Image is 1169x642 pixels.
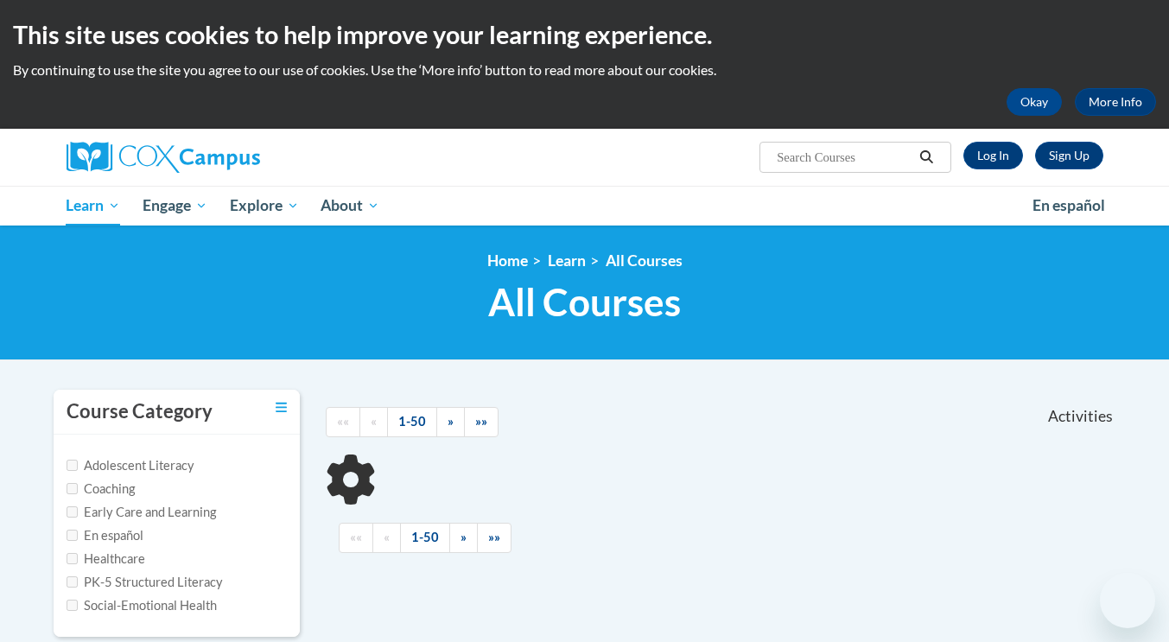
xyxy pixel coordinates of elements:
h2: This site uses cookies to help improve your learning experience. [13,17,1156,52]
a: Begining [326,407,360,437]
span: Engage [143,195,207,216]
a: Learn [548,251,586,270]
a: Register [1035,142,1103,169]
label: Healthcare [67,550,145,569]
a: Next [436,407,465,437]
a: Learn [55,186,132,226]
img: Cox Campus [67,142,260,173]
label: Adolescent Literacy [67,456,194,475]
span: All Courses [488,279,681,325]
input: Checkbox for Options [67,460,78,471]
a: Previous [359,407,388,437]
a: Log In [963,142,1023,169]
span: »» [488,530,500,544]
a: Home [487,251,528,270]
span: «« [337,414,349,429]
span: « [384,530,390,544]
span: «« [350,530,362,544]
span: En español [1032,196,1105,214]
p: By continuing to use the site you agree to our use of cookies. Use the ‘More info’ button to read... [13,60,1156,79]
a: All Courses [606,251,683,270]
input: Checkbox for Options [67,530,78,541]
a: About [309,186,391,226]
input: Checkbox for Options [67,483,78,494]
h3: Course Category [67,398,213,425]
a: 1-50 [387,407,437,437]
a: En español [1021,188,1116,224]
input: Checkbox for Options [67,576,78,588]
input: Checkbox for Options [67,553,78,564]
a: Begining [339,523,373,553]
a: Engage [131,186,219,226]
a: Next [449,523,478,553]
label: Early Care and Learning [67,503,216,522]
label: En español [67,526,143,545]
button: Search [913,147,939,168]
label: Social-Emotional Health [67,596,217,615]
label: PK-5 Structured Literacy [67,573,223,592]
a: Cox Campus [67,142,395,173]
span: »» [475,414,487,429]
span: Learn [66,195,120,216]
input: Search Courses [775,147,913,168]
a: Toggle collapse [276,398,287,417]
a: Explore [219,186,310,226]
a: End [464,407,499,437]
iframe: Button to launch messaging window [1100,573,1155,628]
span: About [321,195,379,216]
input: Checkbox for Options [67,600,78,611]
a: 1-50 [400,523,450,553]
div: Main menu [41,186,1129,226]
span: » [461,530,467,544]
a: Previous [372,523,401,553]
span: » [448,414,454,429]
label: Coaching [67,480,135,499]
a: End [477,523,511,553]
a: More Info [1075,88,1156,116]
span: Activities [1048,407,1113,426]
span: « [371,414,377,429]
input: Checkbox for Options [67,506,78,518]
span: Explore [230,195,299,216]
button: Okay [1007,88,1062,116]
